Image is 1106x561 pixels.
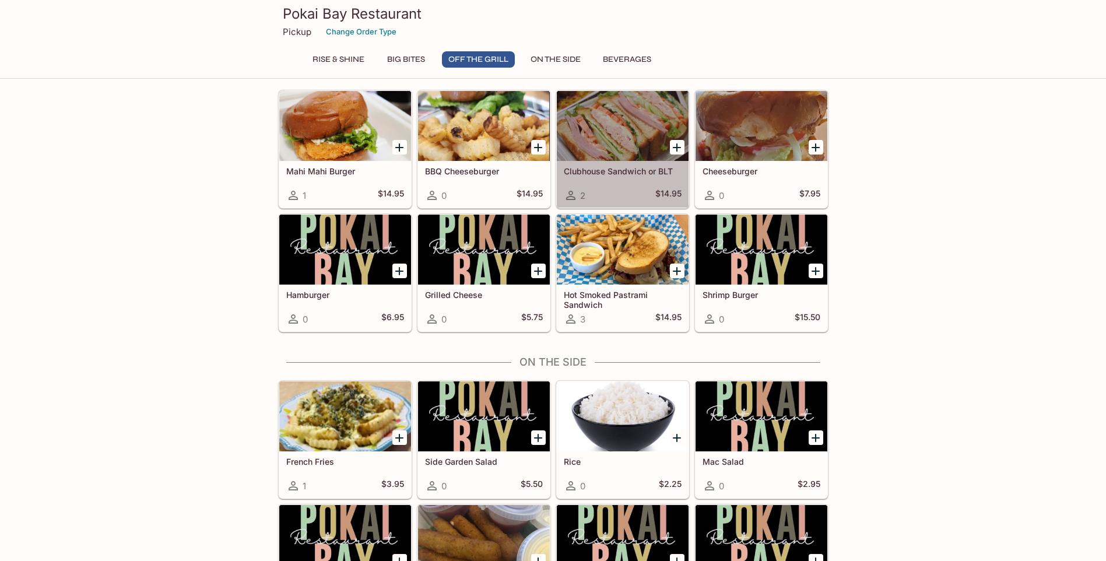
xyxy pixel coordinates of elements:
h5: $3.95 [381,479,404,493]
a: Grilled Cheese0$5.75 [417,214,550,332]
h5: $5.50 [521,479,543,493]
span: 0 [441,314,447,325]
button: Add Cheeseburger [809,140,823,155]
div: Shrimp Burger [696,215,827,285]
button: Add Grilled Cheese [531,264,546,278]
div: Mac Salad [696,381,827,451]
button: Add Hot Smoked Pastrami Sandwich [670,264,684,278]
span: 1 [303,481,306,492]
div: Rice [557,381,689,451]
h5: $14.95 [517,188,543,202]
button: Change Order Type [321,23,402,41]
div: French Fries [279,381,411,451]
span: 0 [719,314,724,325]
h5: $14.95 [655,188,682,202]
span: 0 [303,314,308,325]
h4: On The Side [278,356,828,369]
button: On The Side [524,51,587,68]
h3: Pokai Bay Restaurant [283,5,824,23]
span: 0 [719,481,724,492]
h5: Shrimp Burger [703,290,820,300]
h5: $2.25 [659,479,682,493]
button: Add BBQ Cheeseburger [531,140,546,155]
button: Beverages [596,51,658,68]
div: Grilled Cheese [418,215,550,285]
h5: Side Garden Salad [425,457,543,467]
p: Pickup [283,26,311,37]
button: Add Clubhouse Sandwich or BLT [670,140,684,155]
span: 1 [303,190,306,201]
div: Mahi Mahi Burger [279,91,411,161]
h5: $6.95 [381,312,404,326]
button: Add Rice [670,430,684,445]
div: BBQ Cheeseburger [418,91,550,161]
span: 0 [719,190,724,201]
a: Mahi Mahi Burger1$14.95 [279,90,412,208]
button: Add Shrimp Burger [809,264,823,278]
div: Cheeseburger [696,91,827,161]
h5: Rice [564,457,682,467]
h5: Hot Smoked Pastrami Sandwich [564,290,682,309]
h5: BBQ Cheeseburger [425,166,543,176]
h5: $7.95 [799,188,820,202]
h5: $5.75 [521,312,543,326]
a: Clubhouse Sandwich or BLT2$14.95 [556,90,689,208]
a: Shrimp Burger0$15.50 [695,214,828,332]
h5: $14.95 [655,312,682,326]
a: French Fries1$3.95 [279,381,412,499]
button: Add Mahi Mahi Burger [392,140,407,155]
h5: Cheeseburger [703,166,820,176]
span: 0 [441,190,447,201]
div: Hot Smoked Pastrami Sandwich [557,215,689,285]
div: Side Garden Salad [418,381,550,451]
div: Hamburger [279,215,411,285]
h5: $2.95 [798,479,820,493]
button: Big Bites [380,51,433,68]
h5: Clubhouse Sandwich or BLT [564,166,682,176]
a: Rice0$2.25 [556,381,689,499]
span: 0 [441,481,447,492]
a: Cheeseburger0$7.95 [695,90,828,208]
button: Add Mac Salad [809,430,823,445]
h5: French Fries [286,457,404,467]
h5: Mahi Mahi Burger [286,166,404,176]
button: Add Hamburger [392,264,407,278]
a: Mac Salad0$2.95 [695,381,828,499]
h5: Grilled Cheese [425,290,543,300]
h5: Mac Salad [703,457,820,467]
a: Hot Smoked Pastrami Sandwich3$14.95 [556,214,689,332]
div: Clubhouse Sandwich or BLT [557,91,689,161]
span: 2 [580,190,585,201]
a: Side Garden Salad0$5.50 [417,381,550,499]
span: 0 [580,481,585,492]
h5: Hamburger [286,290,404,300]
button: Add Side Garden Salad [531,430,546,445]
span: 3 [580,314,585,325]
a: BBQ Cheeseburger0$14.95 [417,90,550,208]
h5: $14.95 [378,188,404,202]
a: Hamburger0$6.95 [279,214,412,332]
h5: $15.50 [795,312,820,326]
button: Off The Grill [442,51,515,68]
button: Add French Fries [392,430,407,445]
button: Rise & Shine [306,51,371,68]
